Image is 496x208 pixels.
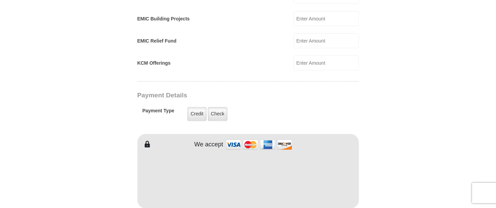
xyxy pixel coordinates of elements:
[194,141,223,149] h4: We accept
[187,107,206,121] label: Credit
[294,55,359,70] input: Enter Amount
[137,37,177,45] label: EMIC Relief Fund
[294,33,359,48] input: Enter Amount
[137,92,311,99] h3: Payment Details
[294,11,359,26] input: Enter Amount
[208,107,228,121] label: Check
[137,15,190,22] label: EMIC Building Projects
[142,108,175,117] h5: Payment Type
[225,138,293,152] img: credit cards accepted
[137,60,171,67] label: KCM Offerings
